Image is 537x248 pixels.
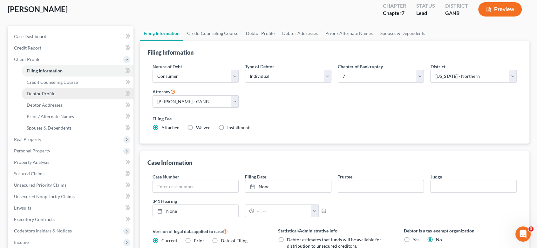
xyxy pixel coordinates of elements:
[430,173,442,180] label: Judge
[431,180,516,192] input: --
[416,2,435,10] div: Status
[377,26,429,41] a: Spouses & Dependents
[242,26,278,41] a: Debtor Profile
[161,238,177,243] span: Current
[9,214,133,225] a: Executory Contracts
[22,122,133,134] a: Spouses & Dependents
[183,26,242,41] a: Credit Counseling Course
[153,205,239,217] a: None
[14,171,44,176] span: Secured Claims
[413,237,419,242] span: Yes
[445,2,468,10] div: District
[14,45,41,50] span: Credit Report
[445,10,468,17] div: GANB
[9,31,133,42] a: Case Dashboard
[383,2,406,10] div: Chapter
[153,180,239,192] input: Enter case number...
[9,168,133,179] a: Secured Claims
[404,227,517,234] label: Debtor is a tax exempt organization
[14,34,46,39] span: Case Dashboard
[153,115,517,122] label: Filing Fee
[14,194,75,199] span: Unsecured Nonpriority Claims
[528,226,534,231] span: 3
[245,173,266,180] label: Filing Date
[9,42,133,54] a: Credit Report
[221,238,248,243] span: Date of Filing
[153,227,266,235] label: Version of legal data applied to case
[140,26,183,41] a: Filing Information
[161,125,180,130] span: Attached
[153,173,179,180] label: Case Number
[416,10,435,17] div: Lead
[27,102,62,108] span: Debtor Addresses
[14,159,49,165] span: Property Analysis
[27,91,55,96] span: Debtor Profile
[430,63,445,70] label: District
[147,159,192,166] div: Case Information
[436,237,442,242] span: No
[22,99,133,111] a: Debtor Addresses
[278,227,391,234] label: Statistical/Administrative Info
[9,191,133,202] a: Unsecured Nonpriority Claims
[14,205,31,211] span: Lawsuits
[27,79,78,85] span: Credit Counseling Course
[194,238,204,243] span: Prior
[8,4,68,14] span: [PERSON_NAME]
[153,63,182,70] label: Nature of Debt
[338,173,352,180] label: Trustee
[14,137,41,142] span: Real Property
[245,180,331,192] a: None
[9,179,133,191] a: Unsecured Priority Claims
[22,65,133,77] a: Filing Information
[322,26,377,41] a: Prior / Alternate Names
[245,63,274,70] label: Type of Debtor
[14,148,50,153] span: Personal Property
[149,198,335,204] label: 341 Hearing
[9,157,133,168] a: Property Analysis
[196,125,211,130] span: Waived
[383,10,406,17] div: Chapter
[515,226,531,242] iframe: Intercom live chat
[14,57,40,62] span: Client Profile
[14,239,29,245] span: Income
[278,26,322,41] a: Debtor Addresses
[27,114,74,119] span: Prior / Alternate Names
[9,202,133,214] a: Lawsuits
[14,228,72,233] span: Codebtors Insiders & Notices
[338,180,424,192] input: --
[153,88,175,95] label: Attorney
[147,49,194,56] div: Filing Information
[478,2,522,17] button: Preview
[14,217,55,222] span: Executory Contracts
[27,125,71,131] span: Spouses & Dependents
[227,125,251,130] span: Installments
[22,111,133,122] a: Prior / Alternate Names
[27,68,63,73] span: Filing Information
[14,182,66,188] span: Unsecured Priority Claims
[338,63,383,70] label: Chapter of Bankruptcy
[254,205,311,217] input: -- : --
[402,10,404,16] span: 7
[22,77,133,88] a: Credit Counseling Course
[22,88,133,99] a: Debtor Profile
